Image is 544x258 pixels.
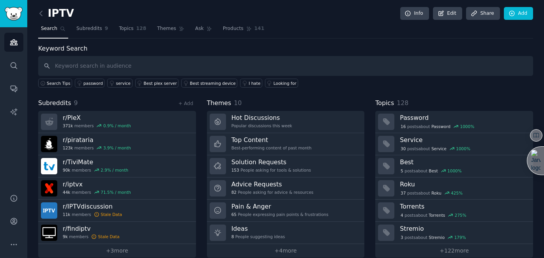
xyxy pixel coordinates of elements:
div: People asking for advice & resources [231,190,314,195]
span: 65 [231,212,237,217]
h3: Stremio [400,225,528,233]
span: Service [431,146,447,151]
div: post s about [400,212,467,219]
span: Best [429,168,438,174]
h3: Password [400,114,528,122]
span: Stremio [429,235,445,240]
a: r/iptvx44kmembers71.5% / month [38,177,196,200]
a: Themes [154,23,187,39]
a: password [75,79,104,88]
span: Subreddits [38,98,71,108]
span: Topics [375,98,394,108]
a: Ideas8People suggesting ideas [207,222,365,244]
img: GummySearch logo [5,7,23,21]
div: People expressing pain points & frustrations [231,212,329,217]
a: Best5postsaboutBest1000% [375,155,533,177]
span: Products [223,25,244,32]
div: 425 % [451,190,463,196]
span: Topics [119,25,133,32]
h3: r/ IPTVdiscussion [63,202,122,211]
a: Looking for [265,79,298,88]
span: Themes [207,98,231,108]
h2: IPTV [38,7,74,20]
div: People suggesting ideas [231,234,285,239]
div: post s about [400,123,475,130]
a: Hot DiscussionsPopular discussions this week [207,111,365,133]
span: 11k [63,212,70,217]
div: Stale Data [101,212,122,217]
span: Ask [195,25,204,32]
a: Pain & Anger65People expressing pain points & frustrations [207,200,365,222]
h3: Ideas [231,225,285,233]
span: 82 [231,190,237,195]
h3: Advice Requests [231,180,314,188]
span: 153 [231,167,239,173]
div: password [83,81,103,86]
span: 30 [401,146,406,151]
a: + Add [178,101,193,106]
span: 123k [63,145,73,151]
div: post s about [400,145,471,152]
div: members [63,190,131,195]
a: Edit [433,7,462,20]
span: 10 [234,99,242,107]
span: Torrents [429,212,445,218]
a: +4more [207,244,365,258]
span: Themes [157,25,176,32]
a: r/pirataria123kmembers3.9% / month [38,133,196,155]
span: 3 [401,235,403,240]
div: members [63,123,131,128]
a: r/TiviMate90kmembers2.9% / month [38,155,196,177]
h3: Hot Discussions [231,114,292,122]
div: Best streaming device [190,81,235,86]
img: iptvx [41,180,57,197]
span: Roku [431,190,442,196]
button: Search Tips [38,79,72,88]
div: 275 % [455,212,466,218]
div: post s about [400,167,462,174]
span: 37 [401,190,406,196]
input: Keyword search in audience [38,56,533,76]
div: People asking for tools & solutions [231,167,311,173]
h3: r/ pirataria [63,136,131,144]
a: Roku37postsaboutRoku425% [375,177,533,200]
div: Best-performing content of past month [231,145,312,151]
div: 179 % [454,235,466,240]
div: post s about [400,234,466,241]
a: Best plex server [135,79,179,88]
span: Search Tips [47,81,71,86]
label: Keyword Search [38,45,87,52]
h3: Top Content [231,136,312,144]
div: service [116,81,131,86]
a: Stremio3postsaboutStremio179% [375,222,533,244]
div: 71.5 % / month [101,190,131,195]
a: r/PleX371kmembers0.9% / month [38,111,196,133]
img: IPTVdiscussion [41,202,57,219]
h3: Solution Requests [231,158,311,166]
img: TiviMate [41,158,57,174]
span: 16 [401,124,406,129]
h3: Roku [400,180,528,188]
a: Add [504,7,533,20]
a: Top ContentBest-performing content of past month [207,133,365,155]
div: 3.9 % / month [103,145,131,151]
span: 128 [136,25,147,32]
span: Password [431,124,450,129]
h3: r/ iptvx [63,180,131,188]
div: post s about [400,190,463,197]
div: 1000 % [456,146,470,151]
a: +122more [375,244,533,258]
a: +3more [38,244,196,258]
div: Best plex server [144,81,177,86]
div: Looking for [274,81,297,86]
span: 5 [401,168,403,174]
div: 1000 % [447,168,462,174]
span: 9k [63,234,68,239]
span: 8 [231,234,234,239]
span: 128 [397,99,408,107]
a: Subreddits9 [74,23,111,39]
h3: Pain & Anger [231,202,329,211]
a: service [107,79,132,88]
span: Search [41,25,57,32]
img: pirataria [41,136,57,152]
